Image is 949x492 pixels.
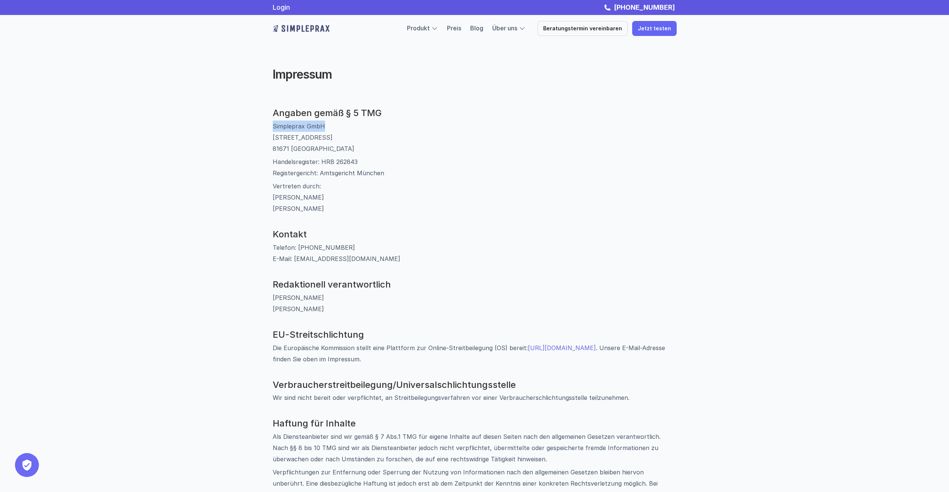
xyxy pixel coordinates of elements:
[638,25,671,32] p: Jetzt testen
[273,3,290,11] a: Login
[273,121,677,154] p: Simpleprax GmbH [STREET_ADDRESS] 81671 [GEOGRAPHIC_DATA]
[614,3,675,11] strong: [PHONE_NUMBER]
[273,342,677,365] p: Die Europäische Kommission stellt eine Plattform zur Online-Streitbeilegung (OS) bereit: . Unsere...
[492,24,517,32] a: Über uns
[273,329,677,340] h3: EU-Streitschlichtung
[273,279,677,290] h3: Redaktionell verantwortlich
[273,380,677,391] h3: Verbraucher­streit­beilegung/Universal­schlichtungs­stelle
[538,21,628,36] a: Beratungstermin vereinbaren
[612,3,677,11] a: [PHONE_NUMBER]
[273,67,553,82] h2: Impressum
[543,25,622,32] p: Beratungstermin vereinbaren
[273,292,677,315] p: [PERSON_NAME] [PERSON_NAME]
[632,21,677,36] a: Jetzt testen
[470,24,483,32] a: Blog
[447,24,461,32] a: Preis
[273,392,677,403] p: Wir sind nicht bereit oder verpflichtet, an Streitbeilegungsverfahren vor einer Verbraucherschlic...
[273,180,677,214] p: Vertreten durch: [PERSON_NAME] [PERSON_NAME]
[407,24,430,32] a: Produkt
[273,242,677,264] p: Telefon: [PHONE_NUMBER] E-Mail: [EMAIL_ADDRESS][DOMAIN_NAME]
[273,156,677,179] p: Handelsregister: HRB 262843 Registergericht: Amtsgericht München
[273,418,677,429] h3: Haftung für Inhalte
[273,108,677,119] h3: Angaben gemäß § 5 TMG
[273,431,677,465] p: Als Diensteanbieter sind wir gemäß § 7 Abs.1 TMG für eigene Inhalte auf diesen Seiten nach den al...
[528,344,596,352] a: [URL][DOMAIN_NAME]
[273,229,677,240] h3: Kontakt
